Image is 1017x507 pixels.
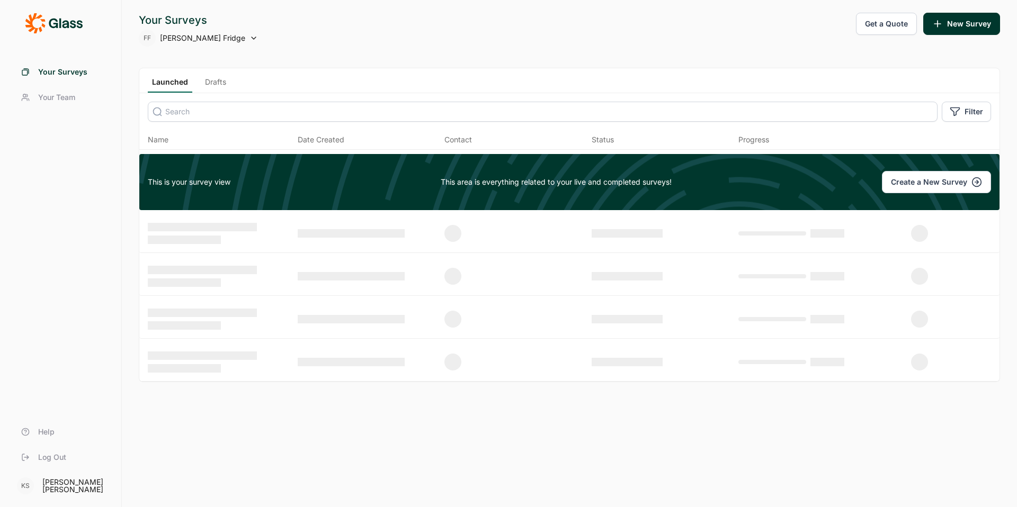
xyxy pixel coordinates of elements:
span: [PERSON_NAME] Fridge [160,33,245,43]
span: Your Team [38,92,75,103]
span: Log Out [38,452,66,463]
input: Search [148,102,938,122]
a: Drafts [201,77,230,93]
span: This is your survey view [148,177,230,187]
span: Help [38,427,55,437]
div: KS [17,477,34,494]
a: Launched [148,77,192,93]
button: Filter [942,102,991,122]
button: Get a Quote [856,13,917,35]
span: Your Surveys [38,67,87,77]
button: New Survey [923,13,1000,35]
div: [PERSON_NAME] [PERSON_NAME] [42,478,109,493]
button: Create a New Survey [882,171,991,193]
div: Status [592,134,614,145]
span: Filter [965,106,983,117]
div: Contact [444,134,472,145]
span: Name [148,134,168,145]
div: Your Surveys [139,13,258,28]
div: Progress [738,134,769,145]
p: This area is everything related to your live and completed surveys! [441,177,672,187]
span: Date Created [298,134,344,145]
div: FF [139,30,156,47]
